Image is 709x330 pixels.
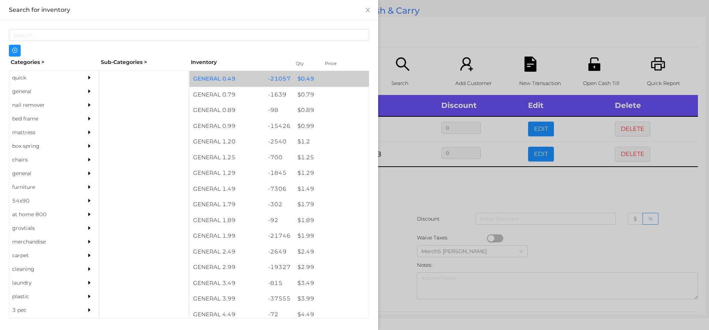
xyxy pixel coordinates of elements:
[294,291,369,307] div: $ 3.99
[264,212,294,228] div: -92
[87,280,92,285] i: icon: caret-right
[264,87,294,103] div: -1639
[264,259,294,275] div: -19327
[365,7,371,13] i: icon: close
[9,249,76,262] div: carpet
[9,235,76,249] div: merchandise
[294,134,369,150] div: $ 1.2
[87,253,92,258] i: icon: caret-right
[9,262,76,276] div: cleaning
[264,118,294,134] div: -15426
[9,45,21,57] button: icon: plus-circle
[189,291,264,307] div: GENERAL 3.99
[264,244,294,260] div: -2649
[294,118,369,134] div: $ 0.99
[87,102,92,108] i: icon: caret-right
[264,71,294,87] div: -21057
[294,244,369,260] div: $ 2.49
[189,150,264,166] div: GENERAL 1.25
[189,228,264,244] div: GENERAL 1.99
[9,71,76,85] div: quick
[9,276,76,290] div: laundry
[189,134,264,150] div: GENERAL 1.20
[264,150,294,166] div: -700
[87,116,92,121] i: icon: caret-right
[189,102,264,118] div: GENERAL 0.89
[294,58,316,69] div: Qty
[294,150,369,166] div: $ 1.25
[189,275,264,291] div: GENERAL 3.49
[189,259,264,275] div: GENERAL 2.99
[294,71,369,87] div: $ 0.49
[87,239,92,244] i: icon: caret-right
[9,167,76,180] div: general
[189,244,264,260] div: GENERAL 2.49
[87,157,92,162] i: icon: caret-right
[9,6,369,14] div: Search for inventory
[264,181,294,197] div: -7306
[294,212,369,228] div: $ 1.89
[99,57,189,68] div: Sub-Categories >
[264,291,294,307] div: -37555
[9,221,76,235] div: grovtials
[87,171,92,176] i: icon: caret-right
[191,58,287,66] div: Inventory
[264,165,294,181] div: -1845
[87,294,92,299] i: icon: caret-right
[264,307,294,323] div: -72
[9,85,76,98] div: general
[189,87,264,103] div: GENERAL 0.79
[87,89,92,94] i: icon: caret-right
[264,228,294,244] div: -21746
[294,228,369,244] div: $ 1.99
[294,197,369,212] div: $ 1.79
[264,102,294,118] div: -98
[264,197,294,212] div: -302
[323,58,353,69] div: Price
[87,75,92,80] i: icon: caret-right
[9,29,369,41] input: Search...
[189,197,264,212] div: GENERAL 1.79
[294,181,369,197] div: $ 1.49
[294,275,369,291] div: $ 3.49
[9,57,99,68] div: Categories >
[9,98,76,112] div: nail remover
[9,112,76,126] div: bed frame
[189,118,264,134] div: GENERAL 0.99
[9,303,76,317] div: 3 pec
[87,184,92,190] i: icon: caret-right
[87,266,92,272] i: icon: caret-right
[9,139,76,153] div: box spring
[294,165,369,181] div: $ 1.29
[9,153,76,167] div: chairs
[87,198,92,203] i: icon: caret-right
[87,143,92,149] i: icon: caret-right
[189,307,264,323] div: GENERAL 4.49
[9,290,76,303] div: plastic
[189,212,264,228] div: GENERAL 1.89
[9,180,76,194] div: furniture
[189,181,264,197] div: GENERAL 1.49
[294,87,369,103] div: $ 0.79
[189,165,264,181] div: GENERAL 1.29
[9,194,76,208] div: 54x90
[87,212,92,217] i: icon: caret-right
[264,134,294,150] div: -2540
[294,259,369,275] div: $ 2.99
[87,307,92,313] i: icon: caret-right
[294,102,369,118] div: $ 0.89
[9,208,76,221] div: at home 800
[87,225,92,231] i: icon: caret-right
[264,275,294,291] div: -815
[189,71,264,87] div: GENERAL 0.49
[294,307,369,323] div: $ 4.49
[87,130,92,135] i: icon: caret-right
[9,126,76,139] div: mattress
